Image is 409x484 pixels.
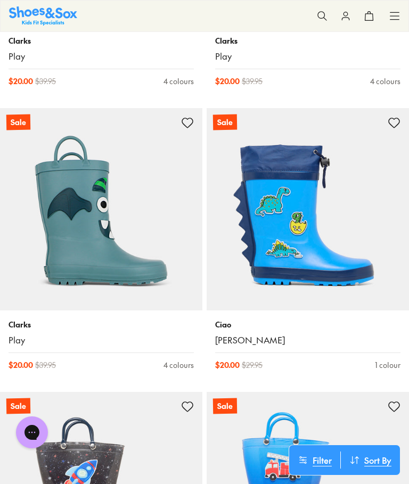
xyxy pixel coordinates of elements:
[35,359,56,371] span: $ 39.95
[215,51,400,62] a: Play
[341,452,400,469] button: Sort By
[242,76,263,87] span: $ 39.95
[6,114,30,130] p: Sale
[9,76,33,87] span: $ 20.00
[9,334,194,346] a: Play
[9,6,77,25] a: Shoes & Sox
[215,334,400,346] a: [PERSON_NAME]
[364,454,391,466] span: Sort By
[289,452,340,469] button: Filter
[9,319,194,330] p: Clarks
[242,359,263,371] span: $ 29.95
[11,413,53,452] iframe: Gorgias live chat messenger
[207,108,409,310] a: Sale
[213,398,237,414] p: Sale
[215,35,400,46] p: Clarks
[163,359,194,371] div: 4 colours
[9,51,194,62] a: Play
[9,359,33,371] span: $ 20.00
[215,76,240,87] span: $ 20.00
[6,398,30,414] p: Sale
[9,35,194,46] p: Clarks
[9,6,77,25] img: SNS_Logo_Responsive.svg
[370,76,400,87] div: 4 colours
[213,114,237,130] p: Sale
[163,76,194,87] div: 4 colours
[215,319,400,330] p: Ciao
[215,359,240,371] span: $ 20.00
[35,76,56,87] span: $ 39.95
[375,359,400,371] div: 1 colour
